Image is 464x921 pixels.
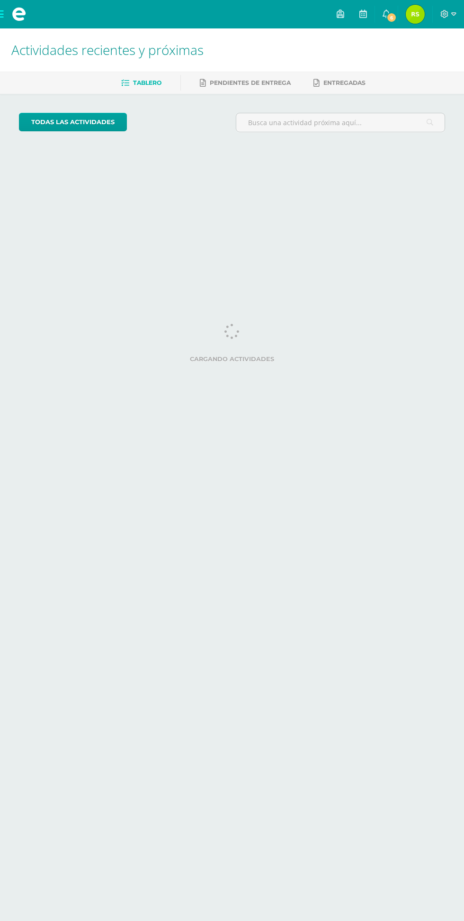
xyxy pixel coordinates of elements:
label: Cargando actividades [19,356,445,363]
input: Busca una actividad próxima aquí... [236,113,445,132]
span: 6 [386,12,397,23]
a: Entregadas [313,75,366,91]
a: Tablero [121,75,161,91]
span: Entregadas [323,79,366,86]
a: Pendientes de entrega [200,75,291,91]
span: Pendientes de entrega [210,79,291,86]
img: 40ba22f16ea8f5f1325d4f40f26342e8.png [406,5,425,24]
a: todas las Actividades [19,113,127,131]
span: Tablero [133,79,161,86]
span: Actividades recientes y próximas [11,41,204,59]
